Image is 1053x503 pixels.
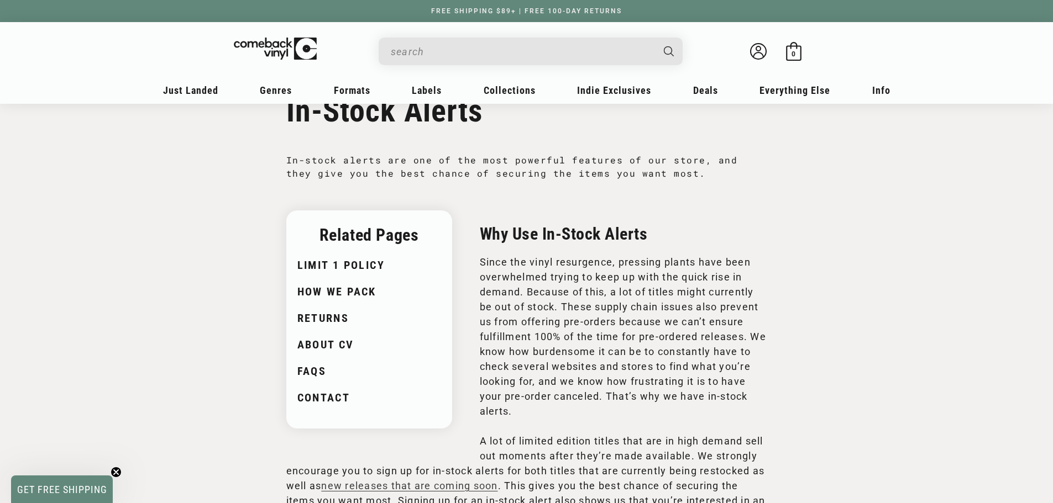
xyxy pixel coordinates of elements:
[654,38,684,65] button: Search
[163,84,218,96] span: Just Landed
[321,480,497,491] a: new releases that are coming soon
[286,224,767,243] h2: Why Use In-Stock Alerts
[286,93,767,129] h1: In-Stock Alerts
[297,362,438,378] a: FAQs
[286,153,767,180] div: In-stock alerts are one of the most powerful features of our store, and they give you the best ch...
[334,84,370,96] span: Formats
[872,84,890,96] span: Info
[297,283,438,298] a: How We Pack
[420,7,633,15] a: FREE SHIPPING $89+ | FREE 100-DAY RETURNS
[577,84,651,96] span: Indie Exclusives
[286,210,452,260] button: Related Pages
[297,336,438,351] a: About CV
[297,309,438,325] a: Returns
[379,38,683,65] div: Search
[297,389,438,404] a: Contact
[319,225,419,245] span: Related Pages
[759,84,830,96] span: Everything Else
[412,84,442,96] span: Labels
[484,84,536,96] span: Collections
[792,50,795,58] span: 0
[297,256,438,272] a: Limit 1 Policy
[17,484,107,495] span: GET FREE SHIPPING
[11,475,113,503] div: GET FREE SHIPPINGClose teaser
[391,40,653,63] input: When autocomplete results are available use up and down arrows to review and enter to select
[111,467,122,478] button: Close teaser
[260,84,292,96] span: Genres
[693,84,718,96] span: Deals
